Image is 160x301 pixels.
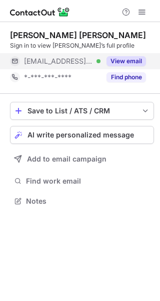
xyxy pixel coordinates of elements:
button: AI write personalized message [10,126,154,144]
button: Add to email campaign [10,150,154,168]
button: Find work email [10,174,154,188]
div: Save to List / ATS / CRM [27,107,136,115]
div: [PERSON_NAME] [PERSON_NAME] [10,30,146,40]
img: ContactOut v5.3.10 [10,6,70,18]
span: Add to email campaign [27,155,106,163]
button: save-profile-one-click [10,102,154,120]
span: [EMAIL_ADDRESS][DOMAIN_NAME] [24,57,93,66]
span: AI write personalized message [27,131,134,139]
span: Find work email [26,177,150,186]
button: Notes [10,194,154,208]
span: Notes [26,197,150,206]
button: Reveal Button [106,56,146,66]
div: Sign in to view [PERSON_NAME]’s full profile [10,41,154,50]
button: Reveal Button [106,72,146,82]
